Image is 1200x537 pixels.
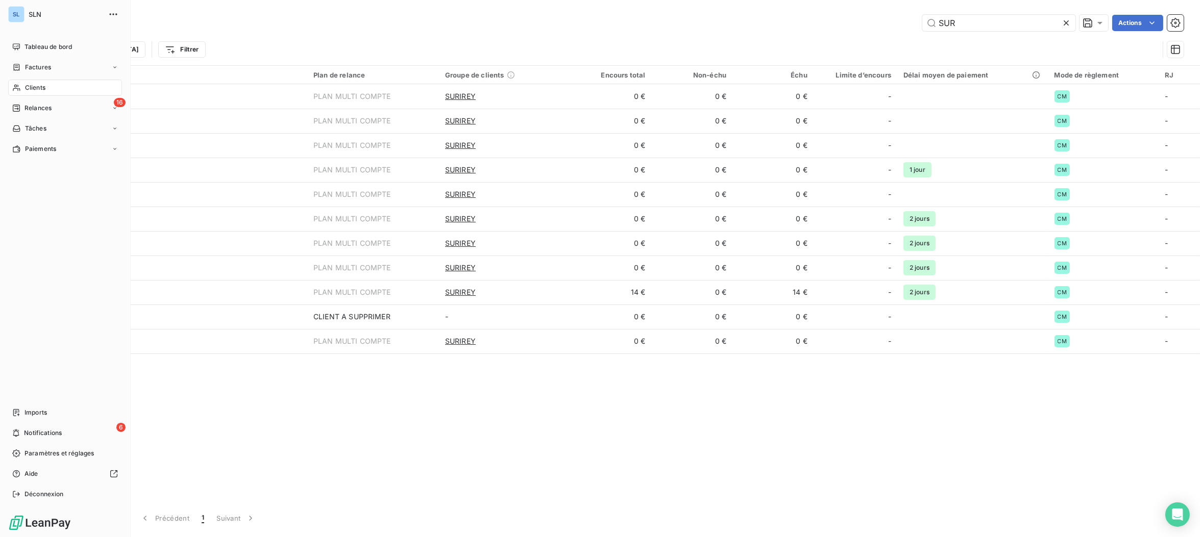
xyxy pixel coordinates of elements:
div: PLAN MULTI COMPTE [313,336,391,346]
div: Délai moyen de paiement [903,71,1042,79]
span: Clients [25,83,45,92]
span: 892 [70,219,301,229]
a: Tableau de bord [8,39,122,55]
span: CM [1058,314,1067,320]
td: 0 € [732,231,814,255]
a: Factures [8,59,122,75]
span: CM [1058,167,1067,173]
td: 14 € [732,280,814,304]
span: - [1165,337,1168,345]
span: - [1165,263,1168,272]
a: Paiements [8,141,122,157]
img: Logo LeanPay [8,515,71,531]
span: 2 jours [903,285,936,300]
td: 0 € [732,207,814,231]
div: PLAN MULTI COMPTE [313,238,391,248]
span: 891 [70,317,301,327]
span: 895 [70,96,301,107]
td: 0 € [732,109,814,133]
span: - [888,91,891,101]
td: 0 € [571,329,652,353]
span: - [1165,92,1168,100]
td: 0 € [571,255,652,280]
div: Limite d’encours [820,71,891,79]
span: 2 jours [903,236,936,251]
span: Factures [25,63,51,72]
span: SLN [29,10,102,18]
span: Paiements [25,144,56,154]
span: 893 [70,121,301,131]
td: 0 € [651,182,732,207]
span: - [1165,116,1168,125]
div: Open Intercom Messenger [1165,502,1190,527]
div: PLAN MULTI COMPTE [313,91,391,101]
td: 0 € [732,255,814,280]
span: SURIREY [445,287,476,297]
span: Groupe de clients [445,71,504,79]
span: CM [1058,240,1067,246]
span: 907 [70,292,301,302]
span: - [888,336,891,346]
td: 0 € [571,109,652,133]
div: RJ [1165,71,1194,79]
td: 0 € [732,158,814,182]
button: Actions [1112,15,1163,31]
div: Non-échu [657,71,726,79]
span: CM [1058,289,1067,295]
td: 0 € [571,182,652,207]
div: PLAN MULTI COMPTE [313,263,391,273]
span: SURIREY [445,263,476,273]
button: 1 [195,507,210,529]
span: - [1165,288,1168,296]
span: 894 [70,145,301,156]
span: 908 [70,268,301,278]
span: SURIREY [445,140,476,150]
td: 0 € [651,304,732,329]
span: 889 [70,194,301,204]
td: 0 € [651,329,732,353]
td: 0 € [732,84,814,109]
div: PLAN MULTI COMPTE [313,189,391,199]
button: Suivant [210,507,262,529]
td: 0 € [651,158,732,182]
span: Paramètres et réglages [25,449,94,458]
div: PLAN MULTI COMPTE [313,140,391,150]
div: Encours total [577,71,646,79]
div: PLAN MULTI COMPTE [313,116,391,126]
a: Aide [8,466,122,482]
span: - [1165,141,1168,149]
div: CLIENT A SUPPRIMER [313,312,390,322]
span: SURIREY [445,336,476,346]
span: 977 [70,341,301,351]
td: 0 € [732,133,814,158]
input: Rechercher [922,15,1075,31]
span: - [445,312,448,321]
span: CM [1058,118,1067,124]
a: Imports [8,404,122,421]
span: 2 jours [903,211,936,226]
span: - [888,116,891,126]
span: - [888,287,891,297]
div: Mode de règlement [1055,71,1153,79]
div: PLAN MULTI COMPTE [313,165,391,175]
td: 14 € [571,280,652,304]
div: Plan de relance [313,71,433,79]
span: - [888,165,891,175]
td: 0 € [571,304,652,329]
td: 0 € [571,84,652,109]
div: SL [8,6,25,22]
span: SURIREY [445,91,476,101]
td: 0 € [651,255,732,280]
span: SURIREY [445,116,476,126]
span: - [1165,239,1168,247]
span: - [1165,312,1168,321]
span: CM [1058,338,1067,344]
span: Aide [25,469,38,478]
span: Tableau de bord [25,42,72,52]
button: Précédent [134,507,195,529]
span: - [1165,165,1168,174]
span: - [888,238,891,248]
button: Filtrer [158,41,205,58]
span: - [1165,214,1168,223]
span: 2 jours [903,260,936,275]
